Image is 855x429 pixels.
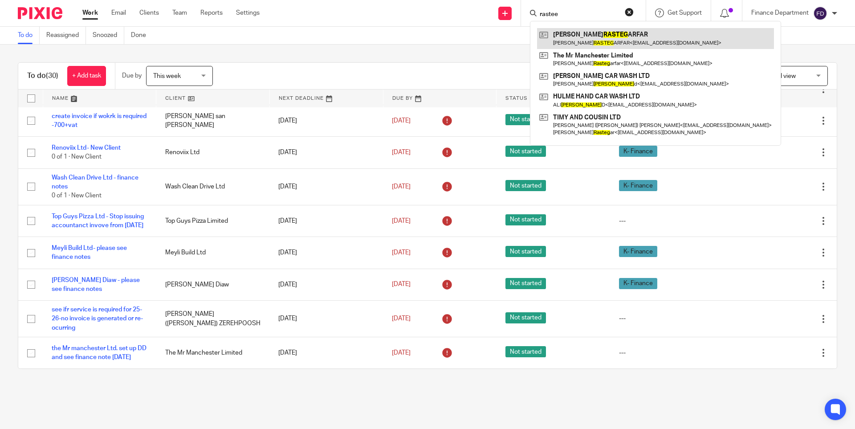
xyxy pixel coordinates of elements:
[751,8,809,17] p: Finance Department
[52,145,121,151] a: Renoviix Ltd- New Client
[93,27,124,44] a: Snoozed
[156,237,270,269] td: Meyli Build Ltd
[156,301,270,337] td: [PERSON_NAME] ([PERSON_NAME]) ZEREHPOOSH
[52,213,144,229] a: Top Guys Pizza Ltd - Stop issuing accountanct invove from [DATE]
[625,8,634,16] button: Clear
[269,337,383,369] td: [DATE]
[52,306,143,331] a: see ifr service is required for 25-26-no invoice is generated or re-ocurring
[52,193,102,199] span: 0 of 1 · New Client
[236,8,260,17] a: Settings
[156,205,270,237] td: Top Guys Pizza Limited
[269,205,383,237] td: [DATE]
[122,71,142,80] p: Due by
[52,154,102,160] span: 0 of 1 · New Client
[52,345,147,360] a: the Mr manchester Ltd. set up DD and see finance note [DATE]
[505,312,546,323] span: Not started
[269,269,383,300] td: [DATE]
[111,8,126,17] a: Email
[269,105,383,136] td: [DATE]
[505,246,546,257] span: Not started
[200,8,223,17] a: Reports
[82,8,98,17] a: Work
[156,168,270,205] td: Wash Clean Drive Ltd
[46,72,58,79] span: (30)
[668,10,702,16] span: Get Support
[156,269,270,300] td: [PERSON_NAME] Diaw
[52,113,147,128] a: create invoice if wokrk is required -700+vat
[156,137,270,168] td: Renoviix Ltd
[27,71,58,81] h1: To do
[18,7,62,19] img: Pixie
[153,73,181,79] span: This week
[52,277,140,292] a: [PERSON_NAME] Diaw - please see finance notes
[269,237,383,269] td: [DATE]
[392,118,411,124] span: [DATE]
[505,346,546,357] span: Not started
[619,246,657,257] span: K- Finance
[813,6,827,20] img: svg%3E
[269,301,383,337] td: [DATE]
[619,146,657,157] span: K- Finance
[392,184,411,190] span: [DATE]
[46,27,86,44] a: Reassigned
[67,66,106,86] a: + Add task
[392,249,411,256] span: [DATE]
[539,11,619,19] input: Search
[392,218,411,224] span: [DATE]
[139,8,159,17] a: Clients
[156,337,270,369] td: The Mr Manchester Limited
[505,146,546,157] span: Not started
[392,315,411,322] span: [DATE]
[505,114,546,125] span: Not started
[392,282,411,288] span: [DATE]
[619,314,715,323] div: ---
[392,149,411,155] span: [DATE]
[269,168,383,205] td: [DATE]
[619,348,715,357] div: ---
[505,214,546,225] span: Not started
[505,180,546,191] span: Not started
[18,27,40,44] a: To do
[269,137,383,168] td: [DATE]
[619,278,657,289] span: K- Finance
[619,217,715,225] div: ---
[52,245,127,260] a: Meyli Build Ltd- please see finance notes
[505,278,546,289] span: Not started
[131,27,153,44] a: Done
[52,175,138,190] a: Wash Clean Drive Ltd - finance notes
[156,105,270,136] td: [PERSON_NAME] san [PERSON_NAME]
[172,8,187,17] a: Team
[619,180,657,191] span: K- Finance
[392,350,411,356] span: [DATE]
